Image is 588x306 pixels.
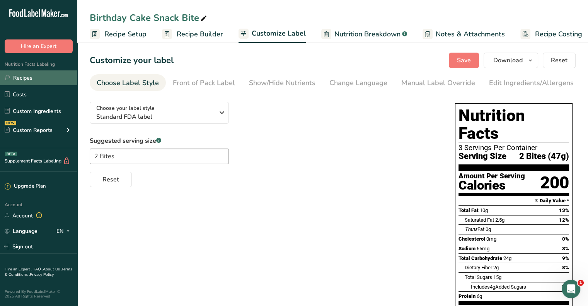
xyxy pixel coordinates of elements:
iframe: Intercom live chat [562,280,580,298]
h1: Nutrition Facts [458,107,569,142]
a: Hire an Expert . [5,267,32,272]
button: Reset [90,172,132,187]
span: Fat [465,226,484,232]
span: Notes & Attachments [436,29,505,39]
div: EN [56,226,73,236]
span: 2g [493,265,499,270]
span: Total Sugars [465,274,492,280]
button: Choose your label style Standard FDA label [90,102,229,124]
span: Total Carbohydrate [458,255,502,261]
span: Serving Size [458,152,506,161]
span: 0% [562,236,569,242]
span: 9% [562,255,569,261]
span: 4g [490,284,495,290]
div: Birthday Cake Snack Bite [90,11,208,25]
span: 8% [562,265,569,270]
span: 2 Bites (47g) [519,152,569,161]
div: Upgrade Plan [5,183,46,190]
span: 15g [493,274,501,280]
span: 3% [562,246,569,251]
div: Custom Reports [5,126,53,134]
a: Recipe Setup [90,26,147,43]
a: Notes & Attachments [423,26,505,43]
span: 6g [477,293,482,299]
section: % Daily Value * [458,196,569,205]
a: Recipe Costing [520,26,582,43]
div: Amount Per Serving [458,173,525,180]
button: Download [484,53,538,68]
span: 13% [559,207,569,213]
div: Show/Hide Nutrients [249,78,315,88]
a: Recipe Builder [162,26,223,43]
span: Recipe Setup [104,29,147,39]
span: Recipe Builder [177,29,223,39]
a: About Us . [43,267,61,272]
a: Nutrition Breakdown [321,26,407,43]
span: Standard FDA label [96,112,214,121]
span: Total Fat [458,207,479,213]
div: Powered By FoodLabelMaker © 2025 All Rights Reserved [5,289,73,299]
div: 200 [540,173,569,193]
span: Nutrition Breakdown [334,29,401,39]
span: Recipe Costing [535,29,582,39]
span: 65mg [477,246,489,251]
div: Calories [458,180,525,191]
button: Save [449,53,479,68]
div: Front of Pack Label [173,78,235,88]
h1: Customize your label [90,54,174,67]
label: Suggested serving size [90,136,229,145]
span: Sodium [458,246,476,251]
span: 12% [559,217,569,223]
span: Reset [102,175,119,184]
div: Change Language [329,78,387,88]
a: Terms & Conditions . [5,267,72,277]
a: Customize Label [239,25,306,43]
span: 1 [578,280,584,286]
span: Download [493,56,523,65]
span: 0mg [486,236,496,242]
div: Manual Label Override [401,78,475,88]
span: Choose your label style [96,104,155,112]
span: 24g [503,255,511,261]
span: Saturated Fat [465,217,494,223]
div: 3 Servings Per Container [458,144,569,152]
span: Includes Added Sugars [471,284,526,290]
button: Hire an Expert [5,39,73,53]
span: 10g [480,207,488,213]
div: BETA [5,152,17,156]
a: Language [5,224,37,238]
div: NEW [5,121,16,125]
span: Cholesterol [458,236,485,242]
div: Choose Label Style [97,78,159,88]
a: Privacy Policy [30,272,54,277]
div: Edit Ingredients/Allergens List [489,78,587,88]
span: 0g [486,226,491,232]
span: Save [457,56,471,65]
button: Reset [543,53,576,68]
span: Dietary Fiber [465,265,492,270]
span: 2.5g [495,217,504,223]
i: Trans [465,226,477,232]
span: Reset [551,56,568,65]
span: Customize Label [252,28,306,39]
a: FAQ . [34,267,43,272]
span: Protein [458,293,476,299]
